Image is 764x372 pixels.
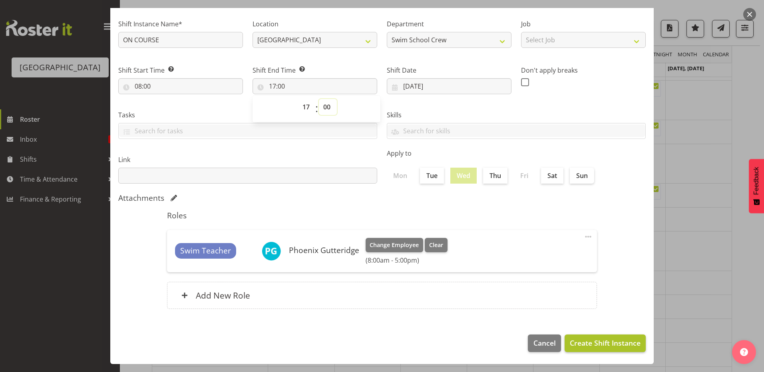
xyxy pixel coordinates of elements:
label: Sat [541,168,563,184]
h6: Phoenix Gutteridge [289,246,359,255]
button: Change Employee [366,238,424,252]
img: help-xxl-2.png [740,348,748,356]
span: Cancel [533,338,556,348]
button: Cancel [528,334,561,352]
label: Link [118,155,377,164]
label: Tue [420,168,444,184]
button: Create Shift Instance [565,334,646,352]
h5: Roles [167,211,597,220]
label: Skills [387,110,646,120]
input: Search for skills [387,125,645,137]
label: Fri [514,168,535,184]
input: Shift Instance Name [118,32,243,48]
label: Apply to [387,148,646,158]
button: Feedback - Show survey [749,159,764,213]
label: Tasks [118,110,377,120]
h5: Attachments [118,193,164,203]
img: phoenix-gutteridge10910.jpg [262,241,281,261]
label: Thu [483,168,507,184]
label: Shift End Time [253,65,377,75]
span: Change Employee [370,241,419,249]
span: Clear [429,241,443,249]
label: Department [387,19,511,29]
input: Click to select... [387,78,511,94]
label: Job [521,19,646,29]
h6: Add New Role [196,290,250,301]
label: Shift Date [387,65,511,75]
h6: (8:00am - 5:00pm) [366,256,448,264]
label: Don't apply breaks [521,65,646,75]
label: Wed [450,168,477,184]
label: Mon [387,168,414,184]
span: Swim Teacher [180,245,231,257]
button: Clear [425,238,448,252]
label: Location [253,19,377,29]
span: Feedback [753,167,760,195]
input: Click to select... [118,78,243,94]
span: Create Shift Instance [570,338,641,348]
label: Shift Start Time [118,65,243,75]
label: Sun [570,168,594,184]
span: : [315,99,318,119]
input: Click to select... [253,78,377,94]
label: Shift Instance Name* [118,19,243,29]
input: Search for tasks [119,125,377,137]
